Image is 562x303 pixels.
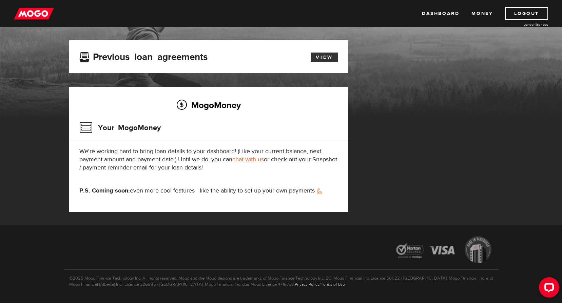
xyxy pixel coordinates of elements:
[79,52,208,60] h3: Previous loan agreements
[79,187,130,195] strong: P.S. Coming soon:
[232,156,264,163] a: chat with us
[14,7,54,20] img: mogo_logo-11ee424be714fa7cbb0f0f49df9e16ec.png
[79,119,161,137] h3: Your MogoMoney
[79,147,338,172] p: We're working hard to bring loan details to your dashboard! (Like your current balance, next paym...
[321,282,345,287] a: Terms of Use
[471,7,493,20] a: Money
[79,98,338,112] h2: MogoMoney
[505,7,548,20] a: Logout
[79,187,338,195] p: even more cool features—like the ability to set up your own payments
[317,188,322,194] img: strong arm emoji
[64,269,498,287] p: ©2025 Mogo Finance Technology Inc. All rights reserved. Mogo and the Mogo designs are trademarks ...
[422,7,459,20] a: Dashboard
[311,53,338,62] a: View
[497,22,548,27] a: Lender licences
[295,282,319,287] a: Privacy Policy
[390,231,498,269] img: legal-icons-92a2ffecb4d32d839781d1b4e4802d7b.png
[534,275,562,303] iframe: LiveChat chat widget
